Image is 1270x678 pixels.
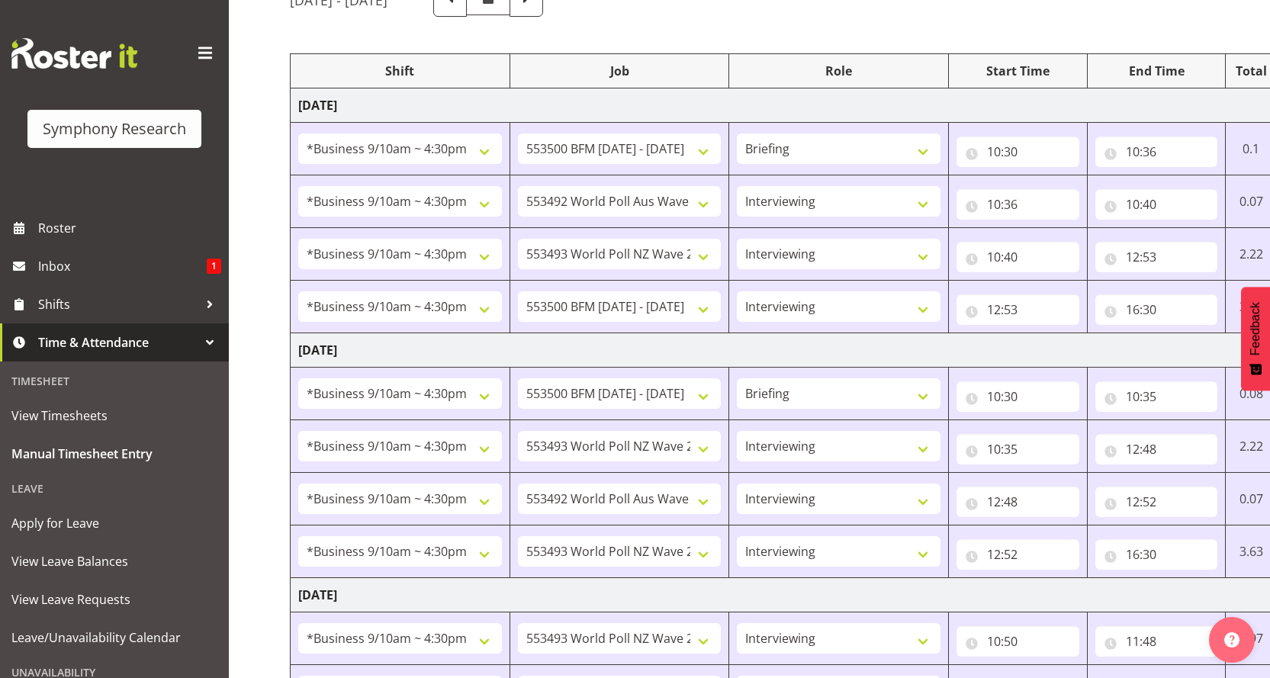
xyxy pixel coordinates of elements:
[957,539,1079,570] input: Click to select...
[737,62,940,80] div: Role
[4,619,225,657] a: Leave/Unavailability Calendar
[207,259,221,274] span: 1
[1095,294,1218,325] input: Click to select...
[11,626,217,649] span: Leave/Unavailability Calendar
[4,365,225,397] div: Timesheet
[38,255,207,278] span: Inbox
[1095,242,1218,272] input: Click to select...
[11,588,217,611] span: View Leave Requests
[957,434,1079,464] input: Click to select...
[1095,434,1218,464] input: Click to select...
[38,293,198,316] span: Shifts
[11,512,217,535] span: Apply for Leave
[1249,302,1262,355] span: Feedback
[1095,487,1218,517] input: Click to select...
[1095,381,1218,412] input: Click to select...
[1095,137,1218,167] input: Click to select...
[11,550,217,573] span: View Leave Balances
[957,294,1079,325] input: Click to select...
[1095,626,1218,657] input: Click to select...
[38,217,221,239] span: Roster
[518,62,722,80] div: Job
[1095,539,1218,570] input: Click to select...
[957,137,1079,167] input: Click to select...
[957,242,1079,272] input: Click to select...
[298,62,502,80] div: Shift
[4,397,225,435] a: View Timesheets
[957,626,1079,657] input: Click to select...
[43,117,186,140] div: Symphony Research
[1224,632,1239,647] img: help-xxl-2.png
[957,189,1079,220] input: Click to select...
[957,62,1079,80] div: Start Time
[11,404,217,427] span: View Timesheets
[4,542,225,580] a: View Leave Balances
[957,487,1079,517] input: Click to select...
[4,435,225,473] a: Manual Timesheet Entry
[1241,287,1270,390] button: Feedback - Show survey
[4,580,225,619] a: View Leave Requests
[11,442,217,465] span: Manual Timesheet Entry
[4,473,225,504] div: Leave
[1233,62,1268,80] div: Total
[1095,62,1218,80] div: End Time
[38,331,198,354] span: Time & Attendance
[1095,189,1218,220] input: Click to select...
[4,504,225,542] a: Apply for Leave
[957,381,1079,412] input: Click to select...
[11,38,137,69] img: Rosterit website logo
